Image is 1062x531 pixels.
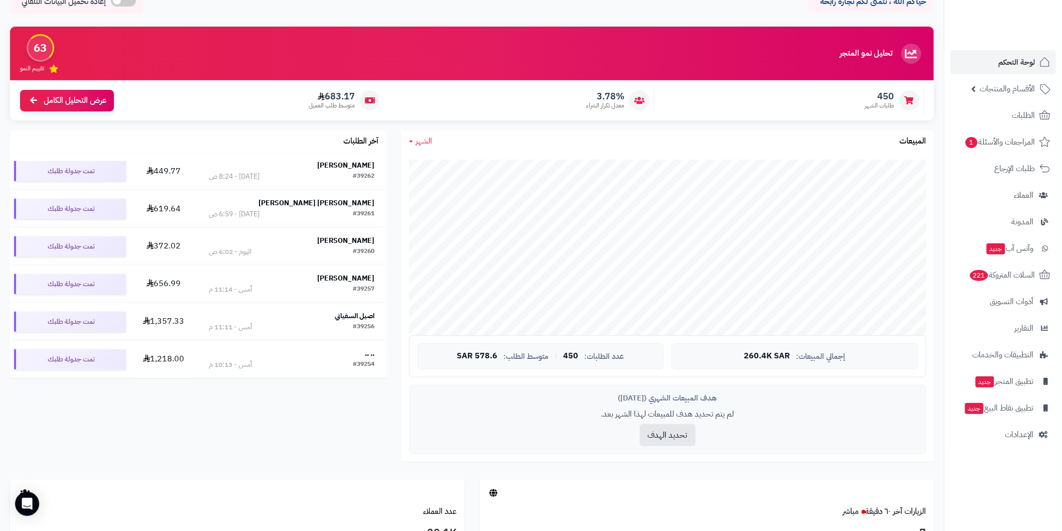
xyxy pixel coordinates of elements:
[843,505,859,517] small: مباشر
[209,209,259,219] div: [DATE] - 6:59 ص
[965,135,1035,149] span: المراجعات والأسئلة
[584,352,624,361] span: عدد الطلبات:
[865,91,894,102] span: 450
[417,393,918,404] div: هدف المبيعات الشهري ([DATE])
[209,285,252,295] div: أمس - 11:14 م
[130,153,197,190] td: 449.77
[990,295,1034,309] span: أدوات التسويق
[353,172,375,182] div: #39262
[1015,321,1034,335] span: التقارير
[951,263,1056,287] a: السلات المتروكة221
[44,95,106,106] span: عرض التحليل الكامل
[457,352,497,361] span: 578.6 SAR
[951,316,1056,340] a: التقارير
[965,403,984,414] span: جديد
[318,235,375,246] strong: [PERSON_NAME]
[130,341,197,378] td: 1,218.00
[1014,188,1034,202] span: العملاء
[130,265,197,303] td: 656.99
[980,82,1035,96] span: الأقسام والمنتجات
[335,311,375,321] strong: اصيل السفياني
[951,369,1056,393] a: تطبيق المتجرجديد
[951,236,1056,260] a: وآتس آبجديد
[353,322,375,332] div: #39256
[900,137,926,146] h3: المبيعات
[209,247,251,257] div: اليوم - 6:02 ص
[20,64,44,73] span: تقييم النمو
[365,348,375,359] strong: .. ..
[130,190,197,227] td: 619.64
[555,352,557,360] span: |
[1012,108,1035,122] span: الطلبات
[586,91,624,102] span: 3.78%
[744,352,790,361] span: 260.4K SAR
[14,274,126,294] div: تمت جدولة طلبك
[975,374,1034,388] span: تطبيق المتجر
[987,243,1005,254] span: جديد
[964,401,1034,415] span: تطبيق نقاط البيع
[353,209,375,219] div: #39261
[344,137,379,146] h3: آخر الطلبات
[15,492,39,516] div: Open Intercom Messenger
[353,285,375,295] div: #39257
[353,360,375,370] div: #39254
[951,343,1056,367] a: التطبيقات والخدمات
[586,101,624,110] span: معدل تكرار الشراء
[640,424,696,446] button: تحديد الهدف
[951,290,1056,314] a: أدوات التسويق
[424,505,457,517] a: عدد العملاء
[309,101,355,110] span: متوسط طلب العميل
[951,183,1056,207] a: العملاء
[796,352,846,361] span: إجمالي المبيعات:
[209,172,259,182] div: [DATE] - 8:24 ص
[318,273,375,284] strong: [PERSON_NAME]
[840,49,893,58] h3: تحليل نمو المتجر
[14,349,126,369] div: تمت جدولة طلبك
[14,312,126,332] div: تمت جدولة طلبك
[417,409,918,420] p: لم يتم تحديد هدف للمبيعات لهذا الشهر بعد.
[976,376,994,387] span: جديد
[966,137,978,148] span: 1
[951,423,1056,447] a: الإعدادات
[843,505,926,517] a: الزيارات آخر ٦٠ دقيقةمباشر
[130,303,197,340] td: 1,357.33
[409,136,433,147] a: الشهر
[503,352,549,361] span: متوسط الطلب:
[14,161,126,181] div: تمت جدولة طلبك
[563,352,578,361] span: 450
[865,101,894,110] span: طلبات الشهر
[969,268,1035,282] span: السلات المتروكة
[14,236,126,256] div: تمت جدولة طلبك
[353,247,375,257] div: #39260
[951,130,1056,154] a: المراجعات والأسئلة1
[20,90,114,111] a: عرض التحليل الكامل
[999,55,1035,69] span: لوحة التحكم
[973,348,1034,362] span: التطبيقات والخدمات
[209,322,252,332] div: أمس - 11:11 م
[951,210,1056,234] a: المدونة
[130,228,197,265] td: 372.02
[309,91,355,102] span: 683.17
[1012,215,1034,229] span: المدونة
[318,160,375,171] strong: [PERSON_NAME]
[951,157,1056,181] a: طلبات الإرجاع
[951,396,1056,420] a: تطبيق نقاط البيعجديد
[970,270,988,281] span: 221
[209,360,252,370] div: أمس - 10:13 م
[951,50,1056,74] a: لوحة التحكم
[951,103,1056,127] a: الطلبات
[995,162,1035,176] span: طلبات الإرجاع
[416,135,433,147] span: الشهر
[986,241,1034,255] span: وآتس آب
[259,198,375,208] strong: [PERSON_NAME] [PERSON_NAME]
[1005,428,1034,442] span: الإعدادات
[14,199,126,219] div: تمت جدولة طلبك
